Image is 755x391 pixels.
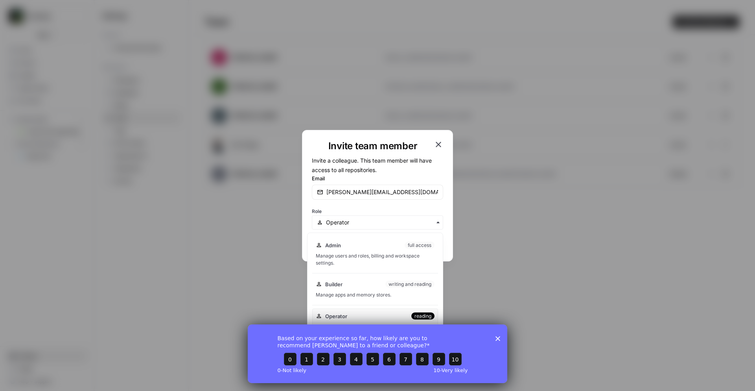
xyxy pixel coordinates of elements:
[312,174,443,182] label: Email
[326,219,438,226] input: Operator
[411,313,435,320] div: reading
[316,323,435,330] div: View and execute published apps.
[405,242,435,249] div: full access
[312,140,434,152] h1: Invite team member
[385,281,435,288] div: writing and reading
[325,280,343,288] span: Builder
[325,312,347,320] span: Operator
[312,208,322,214] span: Role
[316,291,435,298] div: Manage apps and memory stores.
[312,157,432,173] span: Invite a colleague. This team member will have access to all repositories.
[248,324,507,383] iframe: Survey from AirOps
[325,241,341,249] span: Admin
[316,252,435,267] div: Manage users and roles, billing and workspace settings.
[326,188,438,196] input: email@company.com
